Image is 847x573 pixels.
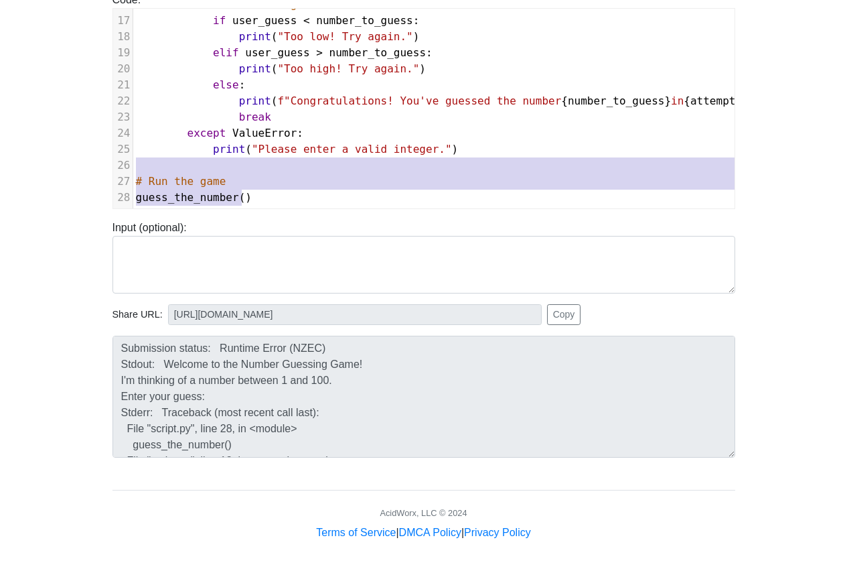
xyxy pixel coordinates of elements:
[113,29,133,45] div: 18
[136,94,820,107] span: ( { } { } )
[252,143,452,155] span: "Please enter a valid integer."
[136,62,427,75] span: ( )
[102,220,745,294] div: Input (optional):
[277,94,561,107] span: f"Congratulations! You've guessed the number
[136,46,433,59] span: :
[113,125,133,141] div: 24
[380,507,467,519] div: AcidWorx, LLC © 2024
[316,14,413,27] span: number_to_guess
[399,527,461,538] a: DMCA Policy
[239,111,271,123] span: break
[113,61,133,77] div: 20
[113,109,133,125] div: 23
[113,141,133,157] div: 25
[239,30,271,43] span: print
[113,77,133,93] div: 21
[112,308,163,322] span: Share URL:
[329,46,427,59] span: number_to_guess
[136,127,304,139] span: :
[113,93,133,109] div: 22
[568,94,665,107] span: number_to_guess
[136,191,252,204] span: ()
[113,45,133,61] div: 19
[136,143,459,155] span: ( )
[136,175,226,188] span: # Run the game
[136,191,239,204] span: guess_the_number
[136,14,420,27] span: :
[239,62,271,75] span: print
[239,94,271,107] span: print
[136,30,420,43] span: ( )
[213,46,239,59] span: elif
[316,525,530,541] div: | |
[113,13,133,29] div: 17
[245,46,309,59] span: user_guess
[316,46,323,59] span: >
[136,78,246,91] span: :
[113,174,133,190] div: 27
[113,190,133,206] div: 28
[213,78,239,91] span: else
[277,62,419,75] span: "Too high! Try again."
[690,94,742,107] span: attempts
[213,143,245,155] span: print
[316,527,396,538] a: Terms of Service
[113,157,133,174] div: 26
[232,14,297,27] span: user_guess
[303,14,310,27] span: <
[277,30,412,43] span: "Too low! Try again."
[547,304,581,325] button: Copy
[671,94,684,107] span: in
[213,14,226,27] span: if
[168,304,542,325] input: No share available yet
[464,527,531,538] a: Privacy Policy
[187,127,226,139] span: except
[232,127,297,139] span: ValueError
